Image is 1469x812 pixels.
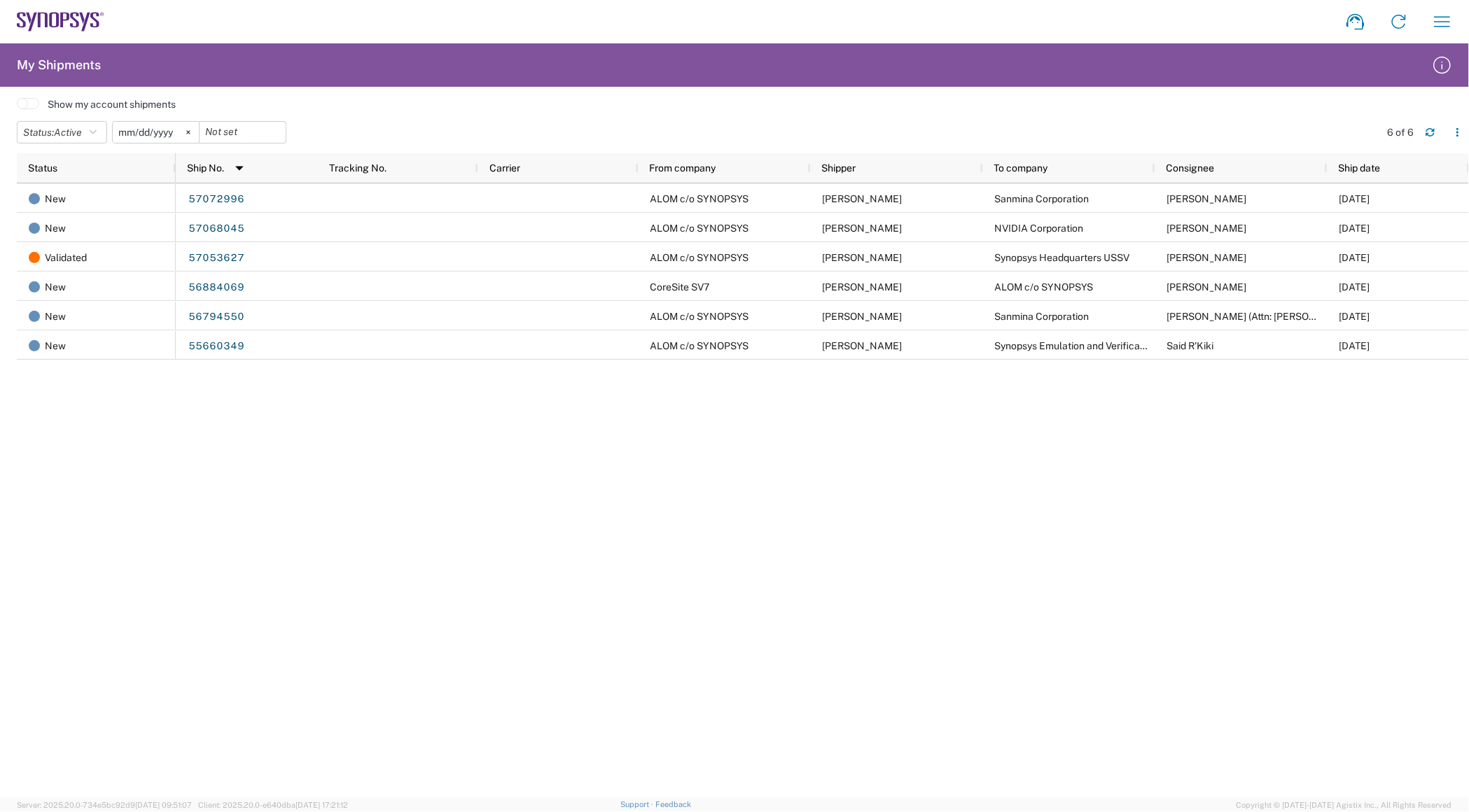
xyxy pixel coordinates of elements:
span: Said R'Kiki [1167,340,1214,351]
span: Nirali Trivedi [823,340,903,351]
span: Validated [45,243,87,272]
span: Mansi Somaya (Attn: Jessie Vo) [1167,311,1357,322]
span: ALOM c/o SYNOPSYS [650,193,749,204]
span: New [45,302,66,331]
label: Show my account shipments [48,98,176,111]
span: [DATE] 17:21:12 [295,801,348,809]
span: 10/09/2025 [1339,193,1370,204]
span: Ship date [1339,162,1381,174]
span: New [45,331,66,360]
a: 57072996 [188,188,245,211]
h2: My Shipments [17,57,101,73]
a: 57068045 [188,218,245,240]
span: ALOM c/o SYNOPSYS [995,281,1094,293]
span: Synopsys Headquarters USSV [995,252,1130,263]
a: Support [620,800,655,808]
span: To company [994,162,1048,174]
span: Holly Phan [1167,223,1247,234]
span: Client: 2025.20.0-e640dba [198,801,348,809]
span: Nirali Trivedi [823,311,903,322]
span: 10/06/2025 [1339,311,1370,322]
span: Shipper [822,162,856,174]
span: 10/09/2025 [1339,223,1370,234]
span: Active [54,127,82,138]
input: Not set [200,122,286,143]
span: Sanmina Corporation [995,193,1089,204]
span: Peter Zhang [1167,252,1247,263]
a: 57053627 [188,247,245,269]
span: Status [28,162,57,174]
span: New [45,213,66,243]
span: From company [650,162,716,174]
span: Ship No. [187,162,224,174]
span: Nirali Trivedi [823,193,903,204]
span: Nirali Trivedi [823,252,903,263]
span: Copyright © [DATE]-[DATE] Agistix Inc., All Rights Reserved [1237,799,1452,811]
a: Feedback [655,800,691,808]
span: Consignee [1167,162,1215,174]
div: 6 of 6 [1388,126,1414,139]
span: ALOM c/o SYNOPSYS [650,223,749,234]
button: Status:Active [17,121,107,143]
span: 06/23/2025 [1339,340,1370,351]
span: Synopsys Emulation and Verification [995,340,1157,351]
span: CoreSite SV7 [650,281,710,293]
span: Lisa Phan [1167,193,1247,204]
input: Not set [113,122,199,143]
span: ALOM c/o SYNOPSYS [650,340,749,351]
span: Sanmina Corporation [995,311,1089,322]
a: 56794550 [188,306,245,328]
span: [DATE] 09:51:07 [135,801,192,809]
span: New [45,272,66,302]
span: Carlos Garcia [823,281,903,293]
span: NVIDIA Corporation [995,223,1084,234]
a: 55660349 [188,335,245,358]
span: ALOM c/o SYNOPSYS [650,311,749,322]
span: Tracking No. [329,162,387,174]
span: ALOM c/o SYNOPSYS [650,252,749,263]
span: 10/09/2025 [1339,252,1370,263]
span: Server: 2025.20.0-734e5bc92d9 [17,801,192,809]
span: Nirali Trivedi [1167,281,1247,293]
span: 10/07/2025 [1339,281,1370,293]
span: Nirali Trivedi [823,223,903,234]
a: 56884069 [188,276,245,299]
img: arrow-dropdown.svg [228,157,251,179]
span: Carrier [489,162,520,174]
span: New [45,184,66,213]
